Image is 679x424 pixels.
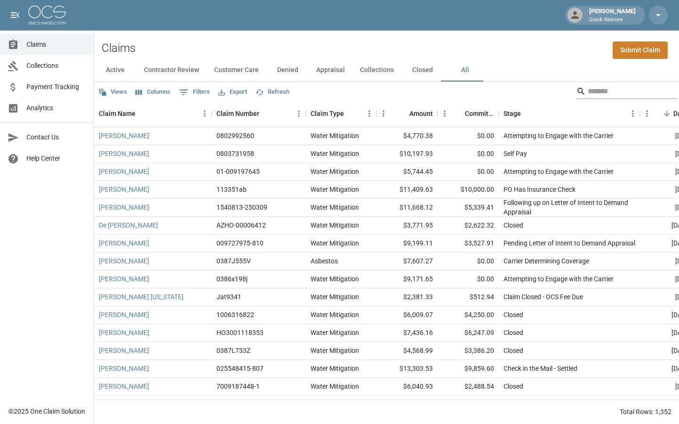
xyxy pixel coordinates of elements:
div: Amount [409,100,433,127]
span: Contact Us [26,132,86,142]
div: Carrier Determining Coverage [503,256,589,266]
div: $4,568.99 [376,342,438,360]
div: 01-009197645 [216,167,260,176]
div: $3,527.91 [438,235,499,253]
div: 1540813-250309 [216,203,267,212]
div: Check in the Mail - Settled [503,364,577,373]
div: Pending Letter of Intent to Demand Appraisal [503,238,635,248]
div: $9,171.65 [376,270,438,288]
div: 009727975-810 [216,238,264,248]
a: De [PERSON_NAME] [99,220,158,230]
a: [PERSON_NAME] [99,131,149,140]
div: Claim Closed - OCS Fee Due [503,292,583,302]
div: $11,668.12 [376,199,438,217]
div: Water Mitigation [311,220,359,230]
div: 113351ab [216,185,247,194]
div: Closed [503,346,523,355]
button: Sort [136,107,149,120]
div: Water Mitigation [311,274,359,284]
button: Contractor Review [136,59,207,82]
button: Refresh [253,85,292,99]
button: Menu [362,106,376,121]
div: Closed [503,382,523,391]
button: Menu [292,106,306,121]
div: 0387J555V [216,256,251,266]
div: $10,000.00 [438,181,499,199]
button: Sort [396,107,409,120]
div: © 2025 One Claim Solution [8,407,85,416]
button: open drawer [6,6,24,24]
div: $7,436.16 [376,324,438,342]
span: Claims [26,40,86,49]
div: Water Mitigation [311,364,359,373]
div: HO3001118353 [216,328,264,337]
a: [PERSON_NAME] [99,310,149,319]
div: Claim Type [306,100,376,127]
h2: Claims [102,41,136,55]
div: Closed [503,310,523,319]
div: $11,409.63 [376,181,438,199]
span: Help Center [26,154,86,163]
div: $9,199.11 [376,235,438,253]
div: Water Mitigation [311,238,359,248]
button: Sort [344,107,357,120]
div: [PERSON_NAME] [585,7,639,24]
div: Claim Number [216,100,259,127]
a: [PERSON_NAME] [99,328,149,337]
span: Collections [26,61,86,71]
div: Attempting to Engage with the Carrier [503,274,614,284]
div: $2,488.54 [438,378,499,396]
a: [PERSON_NAME] [99,274,149,284]
div: Asbestos [311,256,338,266]
button: Sort [521,107,534,120]
div: $0.00 [438,270,499,288]
p: Quick Restore [589,16,636,24]
div: $0.00 [438,145,499,163]
div: $7,607.27 [376,253,438,270]
div: Self Pay [503,149,527,158]
div: $4,770.38 [376,127,438,145]
div: 0386x198j [216,274,248,284]
a: [PERSON_NAME] [99,185,149,194]
a: [PERSON_NAME] [99,382,149,391]
div: Claim Name [94,100,212,127]
div: AZHO-00006412 [216,220,266,230]
div: Water Mitigation [311,292,359,302]
div: PO Has Insurance Check [503,185,575,194]
div: Following up on Letter of Intent to Demand Appraisal [503,198,635,217]
div: $9,859.60 [438,360,499,378]
button: Closed [401,59,444,82]
div: Water Mitigation [311,346,359,355]
div: $0.00 [438,163,499,181]
button: Menu [438,106,452,121]
button: Views [96,85,129,99]
button: Sort [660,107,673,120]
div: Water Mitigation [311,149,359,158]
a: [PERSON_NAME] [99,203,149,212]
a: [PERSON_NAME] [99,167,149,176]
div: $6,009.07 [376,306,438,324]
div: Stage [499,100,640,127]
span: Payment Tracking [26,82,86,92]
div: $4,250.00 [438,396,499,414]
button: Appraisal [309,59,352,82]
img: ocs-logo-white-transparent.png [28,6,66,24]
div: Claim Number [212,100,306,127]
a: [PERSON_NAME] [99,256,149,266]
span: Analytics [26,103,86,113]
div: Search [576,84,677,101]
button: Menu [626,106,640,121]
div: Attempting to Engage with the Carrier [503,167,614,176]
div: $5,339.41 [438,199,499,217]
div: dynamic tabs [94,59,679,82]
div: Closed [503,220,523,230]
div: $2,622.32 [438,217,499,235]
div: $0.00 [438,127,499,145]
button: Show filters [176,85,212,100]
div: 1006316822 [216,310,254,319]
div: Water Mitigation [311,167,359,176]
div: Committed Amount [438,100,499,127]
div: Water Mitigation [311,382,359,391]
div: Amount [376,100,438,127]
a: [PERSON_NAME] [99,149,149,158]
